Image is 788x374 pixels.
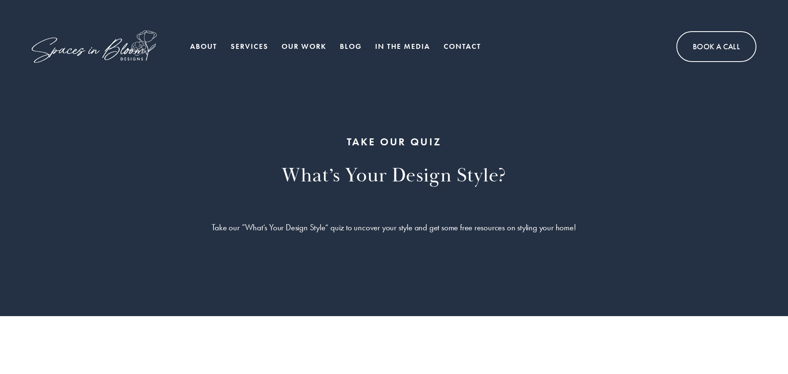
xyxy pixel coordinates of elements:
[340,38,362,55] a: Blog
[676,31,756,62] a: Book A Call
[282,38,326,55] a: Our Work
[444,38,481,55] a: Contact
[148,163,640,189] h2: What’s Your Design Style?
[375,38,430,55] a: In the Media
[189,220,599,235] p: Take our “What’s Your Design Style” quiz to uncover your style and get some free resources on sty...
[148,135,640,149] h1: TAKE OUR QUIZ
[231,38,268,55] a: Services
[190,38,217,55] a: About
[32,30,157,63] img: Spaces in Bloom Designs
